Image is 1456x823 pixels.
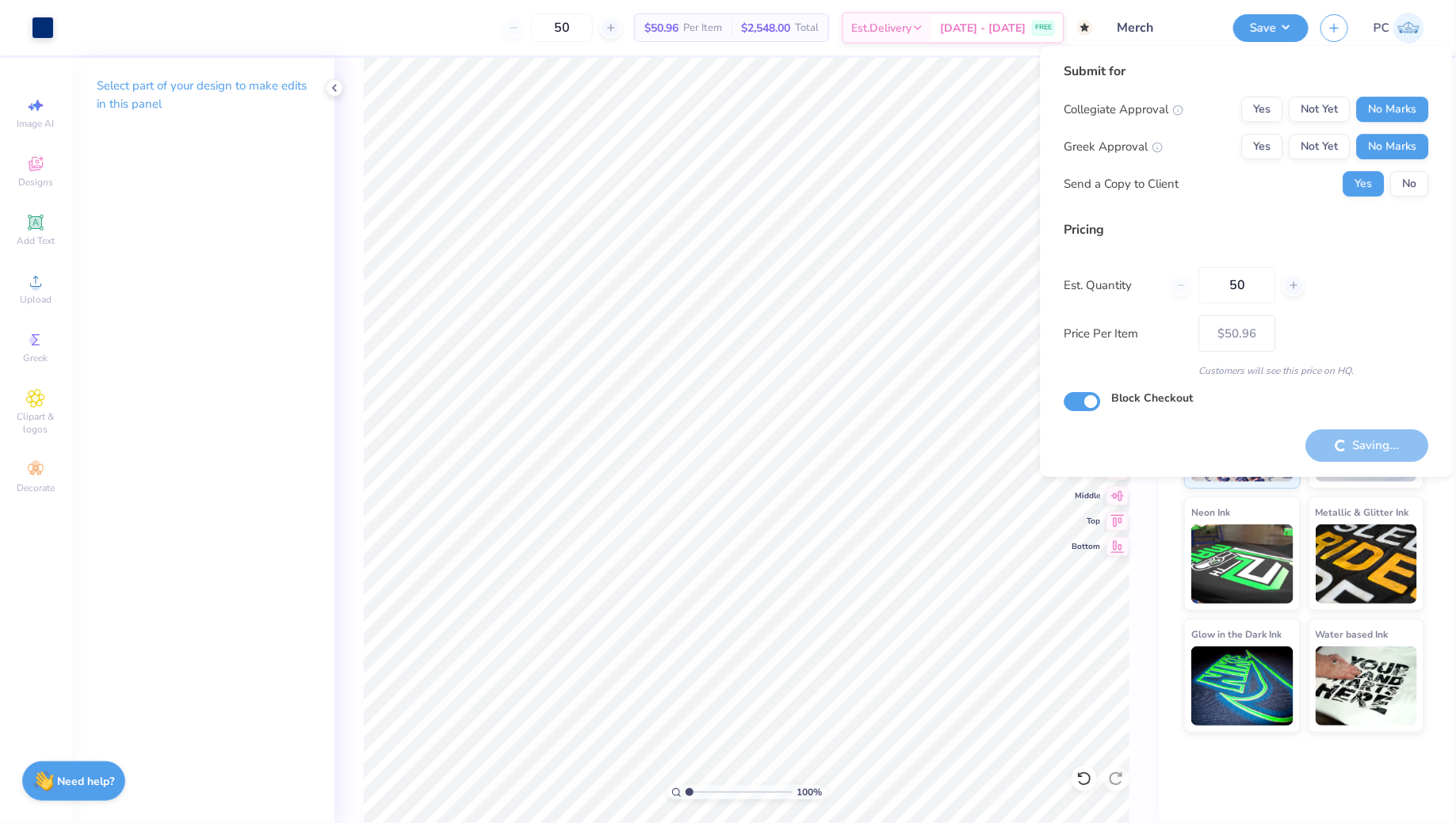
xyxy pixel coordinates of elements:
[1290,97,1351,122] button: Not Yet
[1191,524,1294,604] img: Neon Ink
[851,20,911,36] span: Est. Delivery
[1064,101,1184,119] div: Collegiate Approval
[1242,134,1283,159] button: Yes
[1316,646,1418,726] img: Water based Ink
[1112,390,1194,406] label: Block Checkout
[683,20,722,36] span: Per Item
[1199,267,1276,303] input: – –
[1072,516,1100,527] span: Top
[58,774,115,789] strong: Need help?
[18,176,53,189] span: Designs
[741,20,790,36] span: $2,548.00
[795,20,819,36] span: Total
[1191,626,1282,642] span: Glow in the Dark Ink
[1316,524,1418,604] img: Metallic & Glitter Ink
[1191,504,1230,520] span: Neon Ink
[644,20,678,36] span: $50.96
[17,234,55,247] span: Add Text
[1064,325,1187,343] label: Price Per Item
[797,785,822,799] span: 100 %
[24,352,48,364] span: Greek
[1191,646,1294,726] img: Glow in the Dark Ink
[1064,220,1429,239] div: Pricing
[1316,504,1409,520] span: Metallic & Glitter Ink
[1064,364,1429,378] div: Customers will see this price on HQ.
[1233,14,1309,42] button: Save
[1393,13,1424,44] img: Pema Choden Lama
[97,77,309,113] p: Select part of your design to make edits in this panel
[1374,13,1424,44] a: PC
[1072,490,1100,501] span: Middle
[1064,138,1164,156] div: Greek Approval
[1105,12,1221,44] input: Untitled Design
[1064,175,1179,193] div: Send a Copy to Client
[17,117,55,130] span: Image AI
[1290,134,1351,159] button: Not Yet
[1064,276,1159,295] label: Est. Quantity
[20,293,52,306] span: Upload
[940,20,1026,36] span: [DATE] - [DATE]
[1343,171,1385,196] button: Yes
[1391,171,1429,196] button: No
[1064,62,1429,81] div: Submit for
[1316,626,1389,642] span: Water based Ink
[1374,19,1389,37] span: PC
[8,410,63,436] span: Clipart & logos
[1242,97,1283,122] button: Yes
[17,482,55,494] span: Decorate
[1357,134,1429,159] button: No Marks
[1072,541,1100,552] span: Bottom
[1357,97,1429,122] button: No Marks
[1035,22,1052,33] span: FREE
[531,13,593,42] input: – –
